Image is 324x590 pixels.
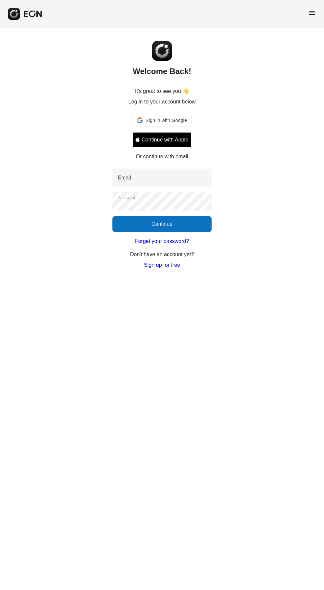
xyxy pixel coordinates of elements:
div: Sign in with Google [133,114,191,127]
button: Signin with apple ID [133,132,191,147]
span: Sign in with Google [145,116,187,124]
span: menu [308,9,316,17]
p: Don't have an account yet? [130,251,194,258]
p: Log in to your account below [128,98,196,106]
p: Or continue with email [136,153,188,161]
button: Continue [112,216,212,232]
label: Password [118,195,135,200]
h2: Welcome Back! [133,66,191,77]
a: Sign up for free [144,261,180,269]
p: It's great to see you 👋 [135,87,189,95]
label: Email [118,174,131,182]
a: Forget your password? [135,237,189,245]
